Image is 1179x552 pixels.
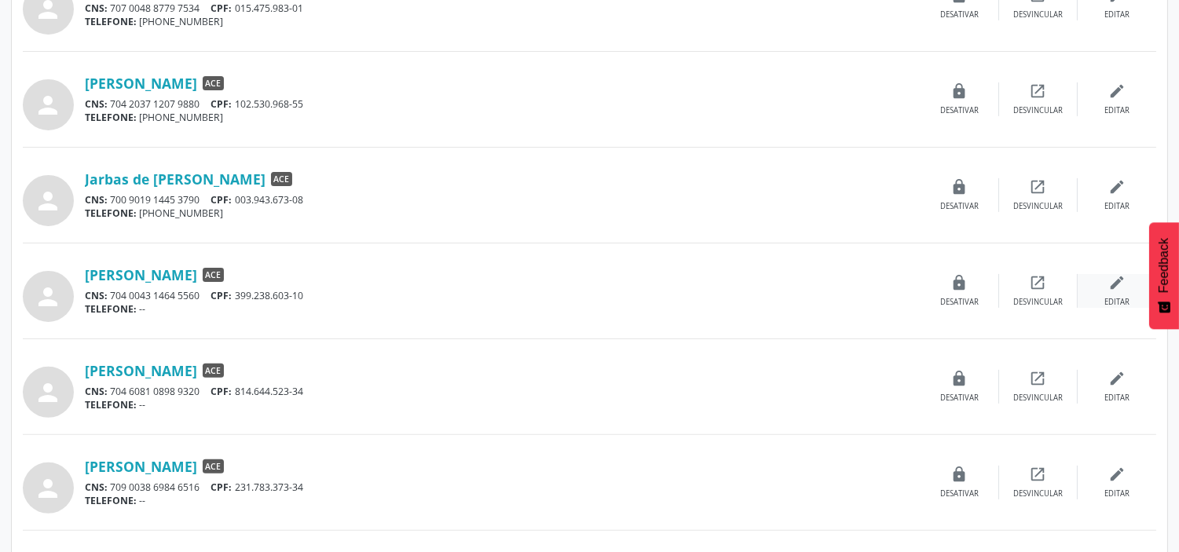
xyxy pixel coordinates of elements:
span: CNS: [85,289,108,302]
div: Desvincular [1013,297,1063,308]
i: person [35,474,63,503]
div: Desativar [940,393,979,404]
i: person [35,283,63,311]
div: Editar [1104,393,1130,404]
span: CNS: [85,97,108,111]
span: ACE [203,268,224,282]
div: [PHONE_NUMBER] [85,207,921,220]
span: CPF: [211,193,233,207]
a: [PERSON_NAME] [85,266,197,283]
span: CNS: [85,2,108,15]
div: -- [85,494,921,507]
div: Desativar [940,105,979,116]
span: TELEFONE: [85,494,137,507]
div: Editar [1104,297,1130,308]
span: TELEFONE: [85,111,137,124]
i: lock [951,274,968,291]
button: Feedback - Mostrar pesquisa [1149,222,1179,329]
span: ACE [203,364,224,378]
i: edit [1108,178,1126,196]
div: Desvincular [1013,105,1063,116]
a: [PERSON_NAME] [85,458,197,475]
div: Desativar [940,9,979,20]
span: CPF: [211,289,233,302]
a: Jarbas de [PERSON_NAME] [85,170,265,188]
span: TELEFONE: [85,15,137,28]
i: open_in_new [1030,466,1047,483]
span: TELEFONE: [85,398,137,411]
i: open_in_new [1030,274,1047,291]
div: [PHONE_NUMBER] [85,15,921,28]
span: ACE [271,172,292,186]
span: TELEFONE: [85,302,137,316]
span: CNS: [85,385,108,398]
div: Desvincular [1013,393,1063,404]
div: [PHONE_NUMBER] [85,111,921,124]
i: lock [951,82,968,100]
i: open_in_new [1030,82,1047,100]
span: CPF: [211,2,233,15]
span: Feedback [1157,238,1171,293]
i: edit [1108,466,1126,483]
i: edit [1108,370,1126,387]
span: ACE [203,459,224,473]
div: 707 0048 8779 7534 015.475.983-01 [85,2,921,15]
div: Editar [1104,105,1130,116]
i: person [35,91,63,119]
div: 704 0043 1464 5560 399.238.603-10 [85,289,921,302]
i: lock [951,466,968,483]
div: Desvincular [1013,9,1063,20]
div: Editar [1104,488,1130,499]
span: CPF: [211,385,233,398]
div: Desativar [940,488,979,499]
i: open_in_new [1030,370,1047,387]
span: CPF: [211,97,233,111]
a: [PERSON_NAME] [85,75,197,92]
div: Desvincular [1013,488,1063,499]
span: CNS: [85,193,108,207]
div: Editar [1104,201,1130,212]
a: [PERSON_NAME] [85,362,197,379]
i: edit [1108,274,1126,291]
div: Desativar [940,297,979,308]
div: Editar [1104,9,1130,20]
div: 704 6081 0898 9320 814.644.523-34 [85,385,921,398]
div: 704 2037 1207 9880 102.530.968-55 [85,97,921,111]
div: 709 0038 6984 6516 231.783.373-34 [85,481,921,494]
div: Desativar [940,201,979,212]
i: person [35,378,63,407]
span: TELEFONE: [85,207,137,220]
div: -- [85,398,921,411]
span: ACE [203,76,224,90]
span: CPF: [211,481,233,494]
div: 700 9019 1445 3790 003.943.673-08 [85,193,921,207]
span: CNS: [85,481,108,494]
div: Desvincular [1013,201,1063,212]
i: open_in_new [1030,178,1047,196]
i: lock [951,370,968,387]
i: person [35,187,63,215]
i: lock [951,178,968,196]
div: -- [85,302,921,316]
i: edit [1108,82,1126,100]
